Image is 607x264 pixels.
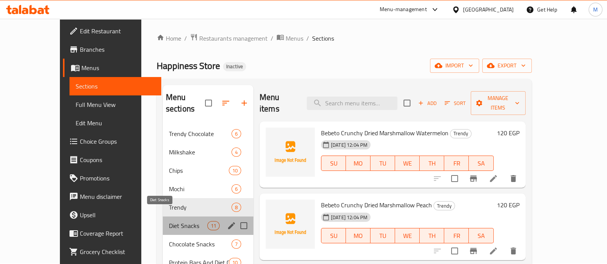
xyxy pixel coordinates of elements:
[276,33,303,43] a: Menus
[443,97,468,109] button: Sort
[80,26,155,36] span: Edit Restaurant
[445,99,466,108] span: Sort
[163,198,253,216] div: Trendy8
[169,129,232,138] span: Trendy Chocolate
[63,206,161,224] a: Upsell
[266,128,315,177] img: Bebeto Crunchy Dried Marshmallow Watermelon
[349,230,367,241] span: MO
[217,94,235,112] span: Sort sections
[80,192,155,201] span: Menu disclaimer
[504,169,523,188] button: delete
[395,156,420,171] button: WE
[370,156,395,171] button: TU
[169,203,232,212] span: Trendy
[324,158,343,169] span: SU
[63,132,161,151] a: Choice Groups
[447,158,466,169] span: FR
[232,204,241,211] span: 8
[63,59,161,77] a: Menus
[184,34,187,43] li: /
[157,57,220,74] span: Happiness Store
[321,156,346,171] button: SU
[76,82,155,91] span: Sections
[420,228,444,243] button: TH
[471,91,526,115] button: Manage items
[472,158,490,169] span: SA
[229,166,241,175] div: items
[307,97,397,110] input: search
[69,77,161,95] a: Sections
[80,229,155,238] span: Coverage Report
[157,33,532,43] nav: breadcrumb
[593,5,598,14] span: M
[504,242,523,260] button: delete
[464,169,483,188] button: Branch-specific-item
[81,63,155,72] span: Menus
[266,200,315,249] img: Bebeto Crunchy Dried Marshmallow Peach
[440,97,471,109] span: Sort items
[169,148,232,157] span: Milkshake
[497,200,519,210] h6: 120 EGP
[63,169,161,187] a: Promotions
[169,239,232,249] span: Chocolate Snacks
[157,34,181,43] a: Home
[76,100,155,109] span: Full Menu View
[63,40,161,59] a: Branches
[447,230,466,241] span: FR
[450,129,471,138] span: Trendy
[497,128,519,138] h6: 120 EGP
[312,34,334,43] span: Sections
[163,143,253,161] div: Milkshake4
[63,22,161,40] a: Edit Restaurant
[260,92,298,115] h2: Menu items
[477,93,519,113] span: Manage items
[271,34,273,43] li: /
[163,161,253,180] div: Chips10
[469,228,493,243] button: SA
[472,230,490,241] span: SA
[321,199,432,211] span: Bebeto Crunchy Dried Marshmallow Peach
[463,5,514,14] div: [GEOGRAPHIC_DATA]
[163,125,253,143] div: Trendy Chocolate6
[69,95,161,114] a: Full Menu View
[328,141,370,149] span: [DATE] 12:04 PM
[232,130,241,138] span: 6
[286,34,303,43] span: Menus
[80,174,155,183] span: Promotions
[423,230,441,241] span: TH
[232,129,241,138] div: items
[226,220,237,231] button: edit
[370,228,395,243] button: TU
[489,246,498,256] a: Edit menu item
[434,202,455,210] span: Trendy
[163,235,253,253] div: Chocolate Snacks7
[430,59,479,73] button: import
[420,156,444,171] button: TH
[169,184,232,193] span: Mochi
[321,228,346,243] button: SU
[223,63,246,70] span: Inactive
[63,224,161,243] a: Coverage Report
[415,97,440,109] button: Add
[346,156,370,171] button: MO
[450,129,471,138] div: Trendy
[398,158,417,169] span: WE
[163,180,253,198] div: Mochi6
[488,61,526,71] span: export
[306,34,309,43] li: /
[232,185,241,193] span: 6
[349,158,367,169] span: MO
[398,230,417,241] span: WE
[447,171,463,187] span: Select to update
[380,5,427,14] div: Menu-management
[63,243,161,261] a: Grocery Checklist
[423,158,441,169] span: TH
[447,243,463,259] span: Select to update
[469,156,493,171] button: SA
[482,59,532,73] button: export
[328,214,370,221] span: [DATE] 12:04 PM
